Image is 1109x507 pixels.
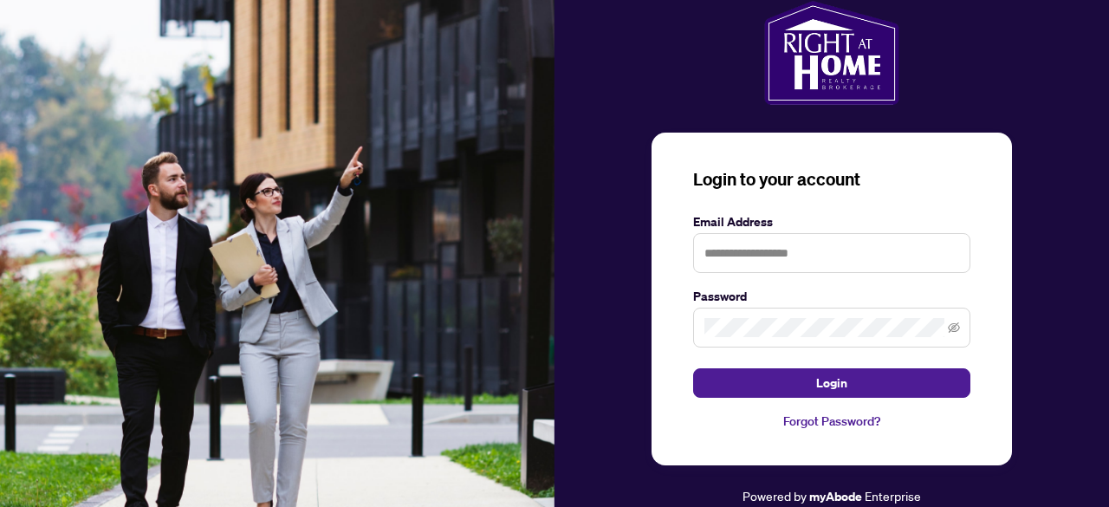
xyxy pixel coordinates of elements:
[764,1,898,105] img: ma-logo
[693,368,970,398] button: Login
[693,412,970,431] a: Forgot Password?
[948,322,960,334] span: eye-invisible
[743,488,807,504] span: Powered by
[693,167,970,192] h3: Login to your account
[693,287,970,306] label: Password
[865,488,921,504] span: Enterprise
[693,212,970,231] label: Email Address
[816,369,847,397] span: Login
[809,487,862,506] a: myAbode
